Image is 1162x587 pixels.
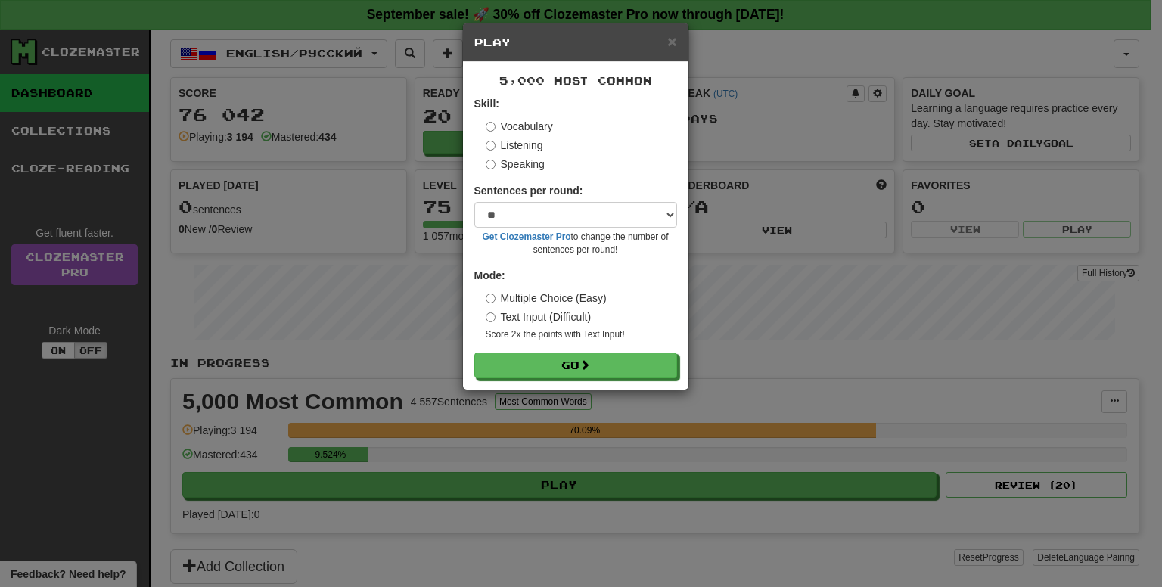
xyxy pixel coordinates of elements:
[474,183,583,198] label: Sentences per round:
[486,138,543,153] label: Listening
[486,290,607,306] label: Multiple Choice (Easy)
[486,309,592,325] label: Text Input (Difficult)
[486,328,677,341] small: Score 2x the points with Text Input !
[486,312,496,322] input: Text Input (Difficult)
[474,231,677,256] small: to change the number of sentences per round!
[483,231,571,242] a: Get Clozemaster Pro
[474,269,505,281] strong: Mode:
[486,141,496,151] input: Listening
[486,157,545,172] label: Speaking
[474,35,677,50] h5: Play
[486,119,553,134] label: Vocabulary
[667,33,676,50] span: ×
[474,98,499,110] strong: Skill:
[486,160,496,169] input: Speaking
[667,33,676,49] button: Close
[486,122,496,132] input: Vocabulary
[499,74,652,87] span: 5,000 Most Common
[474,353,677,378] button: Go
[486,293,496,303] input: Multiple Choice (Easy)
